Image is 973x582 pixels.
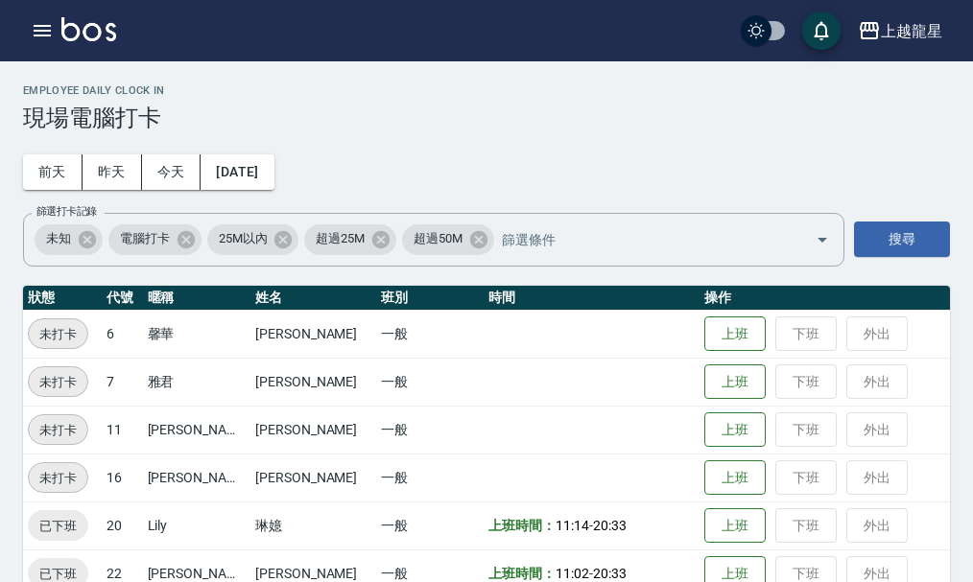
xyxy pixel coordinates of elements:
[402,229,474,248] span: 超過50M
[143,310,250,358] td: 馨華
[556,518,589,533] span: 11:14
[28,516,88,536] span: 已下班
[304,229,376,248] span: 超過25M
[102,501,143,549] td: 20
[704,460,766,496] button: 上班
[700,286,950,311] th: 操作
[704,508,766,544] button: 上班
[23,286,102,311] th: 狀態
[143,358,250,406] td: 雅君
[250,358,376,406] td: [PERSON_NAME]
[376,358,484,406] td: 一般
[376,501,484,549] td: 一般
[143,406,250,454] td: [PERSON_NAME]
[402,224,494,255] div: 超過50M
[704,412,766,448] button: 上班
[304,224,396,255] div: 超過25M
[29,324,87,344] span: 未打卡
[488,566,556,581] b: 上班時間：
[484,286,700,311] th: 時間
[376,406,484,454] td: 一般
[376,286,484,311] th: 班別
[23,84,950,97] h2: Employee Daily Clock In
[802,12,841,50] button: save
[488,518,556,533] b: 上班時間：
[881,19,942,43] div: 上越龍星
[201,154,273,190] button: [DATE]
[23,154,83,190] button: 前天
[61,17,116,41] img: Logo
[102,358,143,406] td: 7
[854,221,950,257] button: 搜尋
[250,454,376,501] td: [PERSON_NAME]
[108,224,202,255] div: 電腦打卡
[23,105,950,131] h3: 現場電腦打卡
[250,501,376,549] td: 琳嬑
[102,454,143,501] td: 16
[497,222,782,256] input: 篩選條件
[556,566,589,581] span: 11:02
[143,501,250,549] td: Lily
[250,310,376,358] td: [PERSON_NAME]
[484,501,700,549] td: -
[593,518,627,533] span: 20:33
[29,468,87,488] span: 未打卡
[102,286,143,311] th: 代號
[143,454,250,501] td: [PERSON_NAME]
[376,454,484,501] td: 一般
[142,154,202,190] button: 今天
[850,12,950,51] button: 上越龍星
[29,372,87,392] span: 未打卡
[704,316,766,352] button: 上班
[36,204,97,219] label: 篩選打卡記錄
[250,286,376,311] th: 姓名
[207,224,299,255] div: 25M以內
[35,229,83,248] span: 未知
[704,364,766,400] button: 上班
[35,224,103,255] div: 未知
[83,154,142,190] button: 昨天
[143,286,250,311] th: 暱稱
[207,229,279,248] span: 25M以內
[593,566,627,581] span: 20:33
[29,420,87,440] span: 未打卡
[102,406,143,454] td: 11
[108,229,181,248] span: 電腦打卡
[807,224,838,255] button: Open
[250,406,376,454] td: [PERSON_NAME]
[376,310,484,358] td: 一般
[102,310,143,358] td: 6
